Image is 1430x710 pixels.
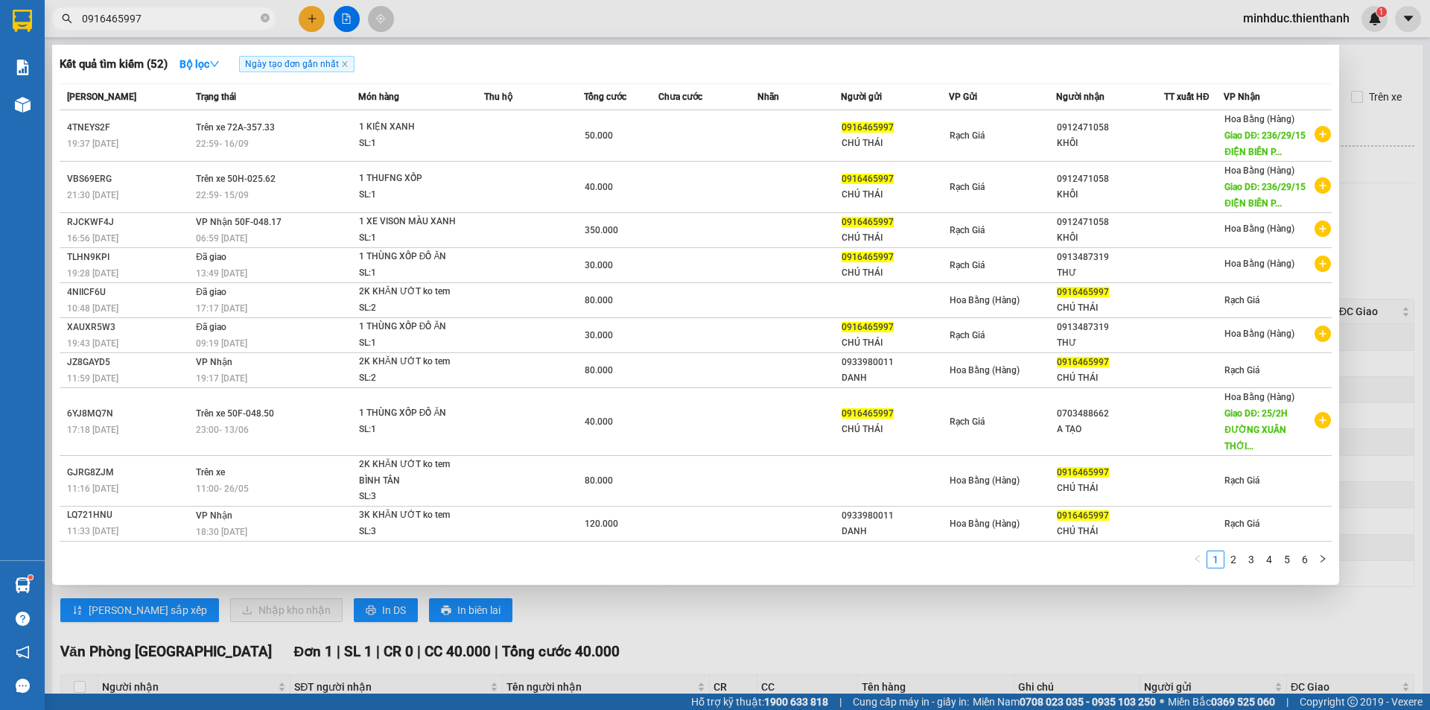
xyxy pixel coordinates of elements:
[67,250,191,265] div: TLHN9KPI
[1225,551,1242,568] a: 2
[841,92,882,102] span: Người gửi
[359,136,471,152] div: SL: 1
[1057,422,1163,437] div: A TẠO
[196,510,232,521] span: VP Nhận
[93,27,152,42] span: Rạch Giá
[196,233,247,244] span: 06:59 [DATE]
[842,136,948,151] div: CHÚ THÁI
[1224,365,1259,375] span: Rạch Giá
[658,92,702,102] span: Chưa cước
[66,61,98,81] strong: ĐC:
[359,507,471,524] div: 3K KHĂN ƯỚT ko tem
[1057,510,1109,521] span: 0916465997
[66,45,206,58] span: ANH LONG - 0942133572
[67,285,191,300] div: 4NIICF6U
[359,214,471,230] div: 1 XE VISON MÀU XANH
[584,92,626,102] span: Tổng cước
[66,8,144,24] span: 20:23
[842,524,948,539] div: DANH
[1057,524,1163,539] div: CHÚ THÁI
[82,10,258,27] input: Tìm tên, số ĐT hoặc mã đơn
[359,354,471,370] div: 2K KHĂN ƯỚT ko tem
[1224,165,1294,176] span: Hoa Bằng (Hàng)
[585,519,618,529] span: 120.000
[585,130,613,141] span: 50.000
[359,524,471,540] div: SL: 3
[1318,554,1327,563] span: right
[1314,551,1332,568] button: right
[950,330,985,340] span: Rạch Giá
[196,287,226,297] span: Đã giao
[1279,551,1295,568] a: 5
[1189,551,1207,568] button: left
[950,519,1020,529] span: Hoa Bằng (Hàng)
[484,92,512,102] span: Thu hộ
[950,365,1020,375] span: Hoa Bằng (Hàng)
[359,171,471,187] div: 1 THUFNG XỐP
[1224,182,1306,209] span: Giao DĐ: 236/29/15 ĐIỆN BIÊN P...
[359,422,471,438] div: SL: 1
[842,335,948,351] div: CHÚ THÁI
[1315,412,1331,428] span: plus-circle
[1057,250,1163,265] div: 0913487319
[359,300,471,317] div: SL: 2
[1315,221,1331,237] span: plus-circle
[261,13,270,22] span: close-circle
[1243,551,1259,568] a: 3
[1314,551,1332,568] li: Next Page
[1224,475,1259,486] span: Rạch Giá
[359,370,471,387] div: SL: 2
[1315,177,1331,194] span: plus-circle
[358,92,399,102] span: Món hàng
[950,225,985,235] span: Rạch Giá
[67,190,118,200] span: 21:30 [DATE]
[196,425,249,435] span: 23:00 - 13/06
[196,338,247,349] span: 09:19 [DATE]
[359,119,471,136] div: 1 KIỆN XANH
[1261,551,1277,568] a: 4
[209,59,220,69] span: down
[1224,392,1294,402] span: Hoa Bằng (Hàng)
[67,373,118,384] span: 11:59 [DATE]
[1193,554,1202,563] span: left
[359,187,471,203] div: SL: 1
[15,97,31,112] img: warehouse-icon
[842,422,948,437] div: CHÚ THÁI
[842,252,894,262] span: 0916465997
[196,357,232,367] span: VP Nhận
[67,406,191,422] div: 6YJ8MQ7N
[16,612,30,626] span: question-circle
[842,174,894,184] span: 0916465997
[950,182,985,192] span: Rạch Giá
[1224,224,1294,234] span: Hoa Bằng (Hàng)
[950,416,985,427] span: Rạch Giá
[60,57,168,72] h3: Kết quả tìm kiếm ( 52 )
[1057,187,1163,203] div: KHÔI
[341,60,349,68] span: close
[842,217,894,227] span: 0916465997
[196,467,225,478] span: Trên xe
[949,92,977,102] span: VP Gửi
[585,295,613,305] span: 80.000
[1057,215,1163,230] div: 0912471058
[196,484,249,494] span: 11:00 - 26/05
[359,335,471,352] div: SL: 1
[67,171,191,187] div: VBS69ERG
[359,405,471,422] div: 1 THÙNG XỐP ĐỒ ĂN
[196,174,276,184] span: Trên xe 50H-025.62
[359,249,471,265] div: 1 THÙNG XỐP ĐỒ ĂN
[196,252,226,262] span: Đã giao
[359,284,471,300] div: 2K KHĂN ƯỚT ko tem
[1057,320,1163,335] div: 0913487319
[1189,551,1207,568] li: Previous Page
[16,645,30,659] span: notification
[67,303,118,314] span: 10:48 [DATE]
[950,130,985,141] span: Rạch Giá
[842,265,948,281] div: CHÚ THÁI
[1224,408,1288,451] span: Giao DĐ: 25/2H ĐƯỜNG XUÂN THỚI...
[359,265,471,282] div: SL: 1
[842,230,948,246] div: CHÚ THÁI
[359,230,471,247] div: SL: 1
[196,527,247,537] span: 18:30 [DATE]
[168,52,232,76] button: Bộ lọcdown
